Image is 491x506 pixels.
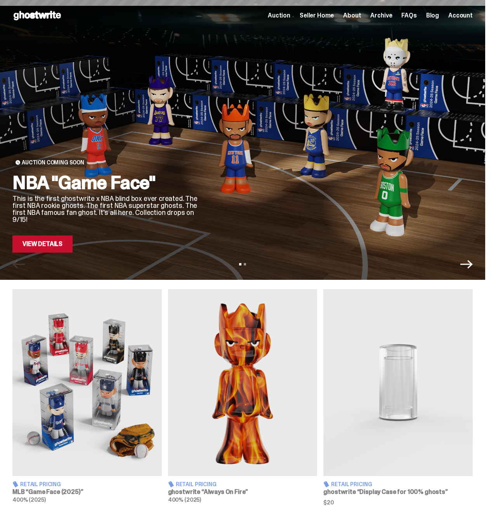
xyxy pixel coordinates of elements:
h2: NBA "Game Face" [12,173,199,192]
a: Account [448,12,473,19]
p: This is the first ghostwrite x NBA blind box ever created. The first NBA rookie ghosts. The first... [12,195,199,223]
a: Blog [426,12,439,19]
a: View Details [12,236,73,253]
a: FAQs [401,12,416,19]
span: $20 [323,500,473,505]
span: Retail Pricing [331,482,372,487]
span: Retail Pricing [20,482,61,487]
span: Retail Pricing [176,482,217,487]
a: Seller Home [300,12,334,19]
img: Always On Fire [168,289,318,476]
h3: ghostwrite “Display Case for 100% ghosts” [323,489,473,495]
a: Archive [370,12,392,19]
span: Auction Coming Soon [22,159,84,166]
button: Next [460,258,473,270]
span: 400% (2025) [168,496,201,503]
h3: ghostwrite “Always On Fire” [168,489,318,495]
button: View slide 1 [239,263,241,265]
h3: MLB “Game Face (2025)” [12,489,162,495]
img: Display Case for 100% ghosts [323,289,473,476]
a: Auction [268,12,290,19]
img: Game Face (2025) [12,289,162,476]
button: View slide 2 [244,263,246,265]
span: 400% (2025) [12,496,45,503]
a: About [343,12,361,19]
